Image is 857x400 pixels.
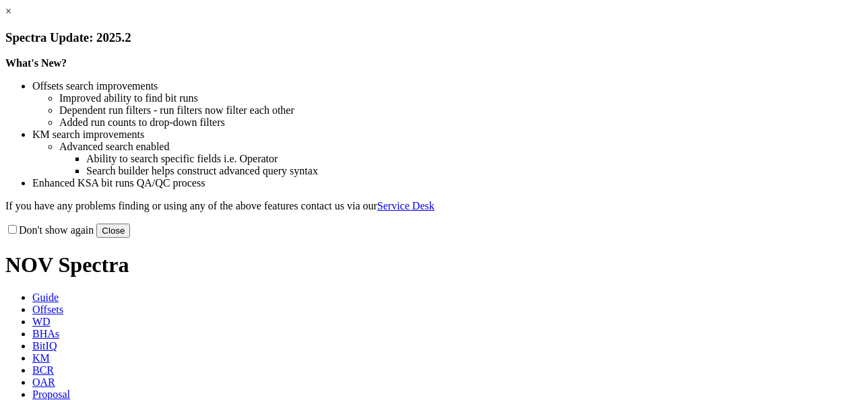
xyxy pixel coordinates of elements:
strong: What's New? [5,57,67,69]
span: KM [32,352,50,364]
span: WD [32,316,51,327]
span: BCR [32,364,54,376]
button: Close [96,224,130,238]
li: Advanced search enabled [59,141,852,153]
span: Proposal [32,389,70,400]
h1: NOV Spectra [5,253,852,277]
span: Offsets [32,304,63,315]
label: Don't show again [5,224,94,236]
li: Dependent run filters - run filters now filter each other [59,104,852,116]
li: Offsets search improvements [32,80,852,92]
li: Ability to search specific fields i.e. Operator [86,153,852,165]
a: × [5,5,11,17]
p: If you have any problems finding or using any of the above features contact us via our [5,200,852,212]
li: Enhanced KSA bit runs QA/QC process [32,177,852,189]
li: Added run counts to drop-down filters [59,116,852,129]
li: Search builder helps construct advanced query syntax [86,165,852,177]
input: Don't show again [8,225,17,234]
span: OAR [32,376,55,388]
a: Service Desk [377,200,435,211]
li: Improved ability to find bit runs [59,92,852,104]
span: BHAs [32,328,59,339]
span: Guide [32,292,59,303]
li: KM search improvements [32,129,852,141]
h3: Spectra Update: 2025.2 [5,30,852,45]
span: BitIQ [32,340,57,352]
